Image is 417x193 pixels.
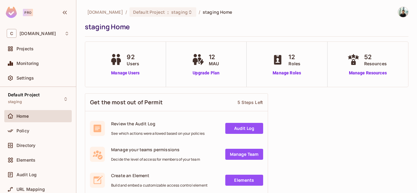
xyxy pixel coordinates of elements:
span: Users [127,60,139,67]
a: Manage Team [225,149,263,160]
span: Manage your teams permissions [111,147,200,152]
img: SReyMgAAAABJRU5ErkJggg== [6,7,17,18]
span: 92 [127,52,139,62]
div: Pro [23,9,33,16]
li: / [125,9,127,15]
img: Guilherme Leão [398,7,408,17]
span: Get the most out of Permit [90,98,163,106]
span: URL Mapping [16,187,45,192]
span: staging [171,9,188,15]
span: Default Project [133,9,165,15]
span: Roles [288,60,300,67]
a: Manage Roles [270,70,303,76]
span: the active workspace [87,9,123,15]
span: Resources [364,60,387,67]
span: Review the Audit Log [111,121,205,127]
a: Upgrade Plan [190,70,222,76]
span: MAU [209,60,219,67]
span: Projects [16,46,34,51]
span: staging Home [203,9,232,15]
div: staging Home [85,22,405,31]
span: Default Project [8,92,40,97]
span: 12 [288,52,300,62]
span: Monitoring [16,61,39,66]
span: 12 [209,52,219,62]
span: staging [8,99,22,104]
span: Elements [16,158,35,163]
span: 52 [364,52,387,62]
span: Decide the level of access for members of your team [111,157,200,162]
span: : [167,10,169,15]
span: See which actions were allowed based on your policies [111,131,205,136]
a: Elements [225,175,263,186]
span: Audit Log [16,172,37,177]
a: Manage Resources [346,70,390,76]
a: Manage Users [108,70,142,76]
span: Settings [16,76,34,80]
span: Directory [16,143,35,148]
span: Create an Element [111,173,208,178]
span: Workspace: casadosventos.com.br [20,31,56,36]
span: C [7,29,16,38]
span: Build and embed a customizable access control element [111,183,208,188]
span: Home [16,114,29,119]
li: / [199,9,200,15]
span: Policy [16,128,29,133]
a: Audit Log [225,123,263,134]
div: 5 Steps Left [238,99,263,105]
